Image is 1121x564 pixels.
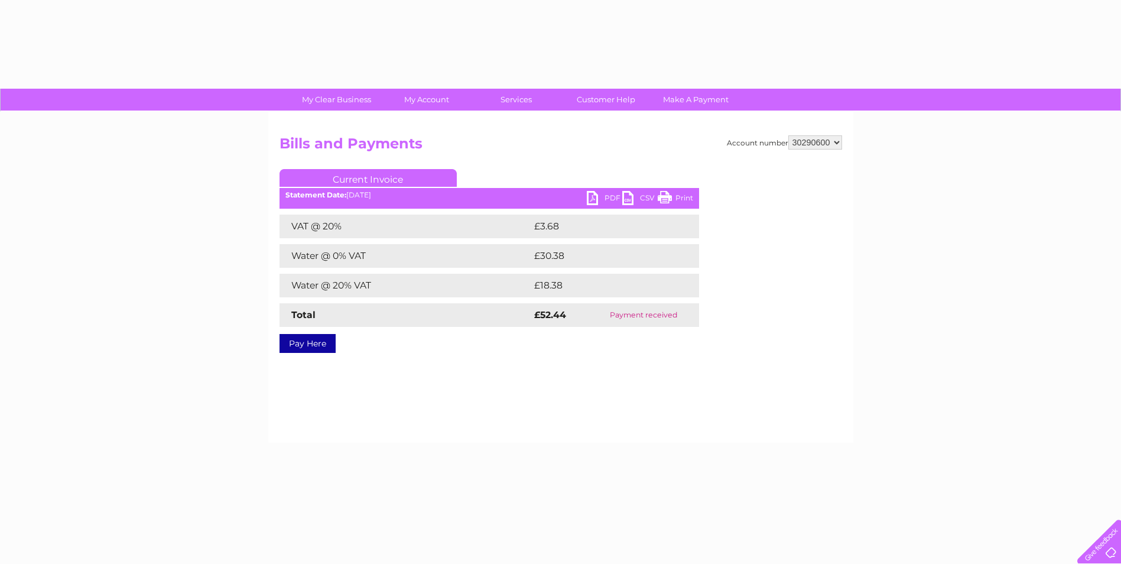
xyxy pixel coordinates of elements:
[291,309,316,320] strong: Total
[467,89,565,111] a: Services
[280,274,531,297] td: Water @ 20% VAT
[557,89,655,111] a: Customer Help
[280,191,699,199] div: [DATE]
[531,215,672,238] td: £3.68
[588,303,698,327] td: Payment received
[534,309,566,320] strong: £52.44
[531,274,674,297] td: £18.38
[587,191,622,208] a: PDF
[288,89,385,111] a: My Clear Business
[658,191,693,208] a: Print
[727,135,842,150] div: Account number
[280,244,531,268] td: Water @ 0% VAT
[285,190,346,199] b: Statement Date:
[378,89,475,111] a: My Account
[280,135,842,158] h2: Bills and Payments
[280,334,336,353] a: Pay Here
[280,169,457,187] a: Current Invoice
[647,89,745,111] a: Make A Payment
[531,244,675,268] td: £30.38
[280,215,531,238] td: VAT @ 20%
[622,191,658,208] a: CSV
